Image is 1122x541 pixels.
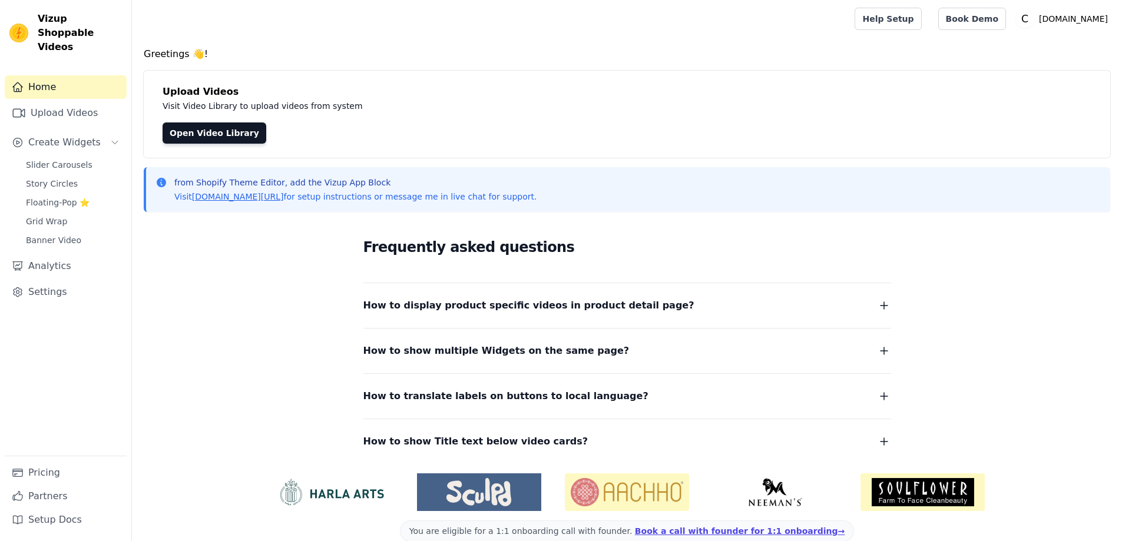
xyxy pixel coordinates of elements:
span: Floating-Pop ⭐ [26,197,90,208]
span: Create Widgets [28,135,101,150]
h4: Upload Videos [163,85,1091,99]
a: Book Demo [938,8,1006,30]
p: from Shopify Theme Editor, add the Vizup App Block [174,177,537,188]
img: Aachho [565,473,689,511]
h2: Frequently asked questions [363,235,891,259]
img: Soulflower [860,473,985,511]
button: Create Widgets [5,131,127,154]
img: HarlaArts [269,478,393,506]
a: Home [5,75,127,99]
a: Grid Wrap [19,213,127,230]
button: How to show Title text below video cards? [363,433,891,450]
a: Slider Carousels [19,157,127,173]
a: Partners [5,484,127,508]
span: How to show multiple Widgets on the same page? [363,343,630,359]
p: Visit Video Library to upload videos from system [163,99,690,113]
span: Story Circles [26,178,78,190]
a: Floating-Pop ⭐ [19,194,127,211]
span: How to translate labels on buttons to local language? [363,388,648,404]
p: [DOMAIN_NAME] [1034,8,1113,29]
span: Vizup Shoppable Videos [38,12,122,54]
a: Open Video Library [163,122,266,144]
span: Slider Carousels [26,159,92,171]
a: Story Circles [19,175,127,192]
h4: Greetings 👋! [144,47,1110,61]
img: Vizup [9,24,28,42]
a: [DOMAIN_NAME][URL] [192,192,284,201]
a: Upload Videos [5,101,127,125]
span: How to display product specific videos in product detail page? [363,297,694,314]
button: How to show multiple Widgets on the same page? [363,343,891,359]
button: C [DOMAIN_NAME] [1015,8,1113,29]
a: Analytics [5,254,127,278]
p: Visit for setup instructions or message me in live chat for support. [174,191,537,203]
a: Pricing [5,461,127,484]
img: Sculpd US [417,478,541,506]
a: Settings [5,280,127,304]
a: Book a call with founder for 1:1 onboarding [635,526,845,536]
a: Help Setup [855,8,921,30]
a: Setup Docs [5,508,127,532]
span: Banner Video [26,234,81,246]
span: Grid Wrap [26,215,67,227]
button: How to display product specific videos in product detail page? [363,297,891,314]
text: C [1021,13,1028,25]
span: How to show Title text below video cards? [363,433,588,450]
button: How to translate labels on buttons to local language? [363,388,891,404]
a: Banner Video [19,232,127,248]
img: Neeman's [713,478,837,506]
